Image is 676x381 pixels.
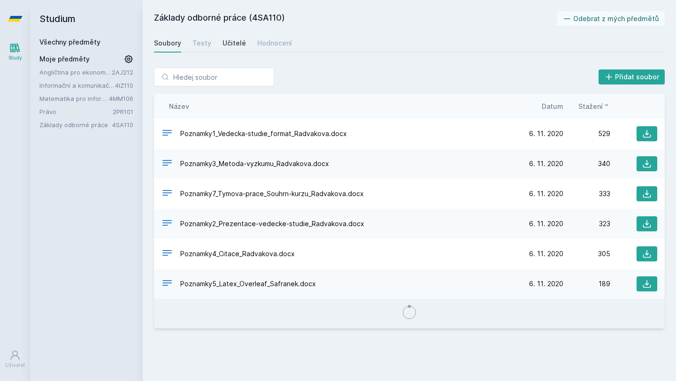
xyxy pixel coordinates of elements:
div: 323 [563,219,610,229]
span: 6. 11. 2020 [529,279,563,289]
button: Název [169,101,189,111]
span: Poznamky5_Latex_Overleaf_Safranek.docx [180,279,316,289]
span: Poznamky1_Vedecka-studie_format_Radvakova.docx [180,129,347,138]
div: Uživatel [5,362,25,369]
a: Právo [39,107,113,116]
a: Informační a komunikační technologie [39,81,115,90]
span: Moje předměty [39,54,90,64]
div: DOCX [161,187,173,201]
a: 4SA110 [112,121,133,129]
div: DOCX [161,217,173,231]
button: Stažení [578,101,610,111]
button: Přidat soubor [599,69,665,84]
a: Uživatel [2,345,28,373]
div: DOCX [161,277,173,291]
h2: Základy odborné práce (4SA110) [154,11,557,26]
span: 6. 11. 2020 [529,189,563,198]
div: 333 [563,189,610,198]
div: 340 [563,159,610,168]
input: Hledej soubor [154,68,274,86]
a: 4MM106 [109,95,133,102]
span: Poznamky7_Tymova-prace_Souhrn-kurzu_Radvakova.docx [180,189,364,198]
button: Odebrat z mých předmětů [557,11,665,26]
a: 2AJ212 [112,69,133,76]
a: Všechny předměty [39,38,100,46]
div: DOCX [161,157,173,171]
a: Učitelé [223,34,246,53]
span: 6. 11. 2020 [529,129,563,138]
span: 6. 11. 2020 [529,159,563,168]
span: Poznamky2_Prezentace-vedecke-studie_Radvakova.docx [180,219,364,229]
a: Study [2,38,28,66]
div: 529 [563,129,610,138]
div: Study [8,54,22,61]
a: Hodnocení [257,34,292,53]
span: Poznamky3_Metoda-vyzkumu_Radvakova.docx [180,159,329,168]
a: Testy [192,34,211,53]
a: Matematika pro informatiky [39,94,109,103]
a: 2PR101 [113,108,133,115]
div: DOCX [161,247,173,261]
span: Stažení [578,101,603,111]
a: Angličtina pro ekonomická studia 2 (B2/C1) [39,68,112,77]
div: Soubory [154,38,181,48]
button: Datum [542,101,563,111]
span: Poznamky4_Citace_Radvakova.docx [180,249,295,259]
div: 189 [563,279,610,289]
a: Soubory [154,34,181,53]
div: Učitelé [223,38,246,48]
div: 305 [563,249,610,259]
span: 6. 11. 2020 [529,219,563,229]
a: Základy odborné práce [39,120,112,130]
span: 6. 11. 2020 [529,249,563,259]
div: Hodnocení [257,38,292,48]
a: 4IZ110 [115,82,133,89]
div: Testy [192,38,211,48]
div: DOCX [161,127,173,141]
